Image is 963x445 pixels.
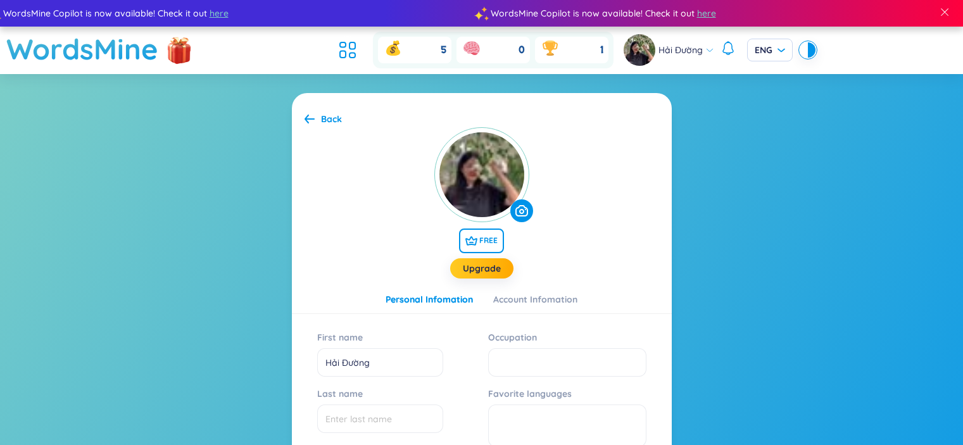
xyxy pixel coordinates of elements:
span: 0 [519,43,525,57]
span: FREE [459,229,504,253]
span: 1 [600,43,603,57]
button: Upgrade [450,258,513,279]
img: currentUser [434,127,529,222]
input: Last name [317,404,443,433]
span: here [697,6,716,20]
input: First name [317,348,443,377]
img: flashSalesIcon.a7f4f837.png [167,30,192,68]
span: here [210,6,229,20]
label: Occupation [488,327,543,348]
span: Hải Đường [658,43,703,57]
a: Back [305,112,342,128]
label: First name [317,327,369,348]
div: Back [321,112,342,126]
label: Last name [317,384,369,404]
a: Upgrade [463,261,501,275]
span: 5 [441,43,446,57]
input: Occupation [488,348,646,377]
div: Account Infomation [493,292,577,306]
div: Personal Infomation [386,292,473,306]
img: avatar [624,34,655,66]
span: ENG [755,44,785,56]
label: Favorite languages [488,384,578,404]
a: avatar [624,34,658,66]
a: WordsMine [6,27,158,72]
